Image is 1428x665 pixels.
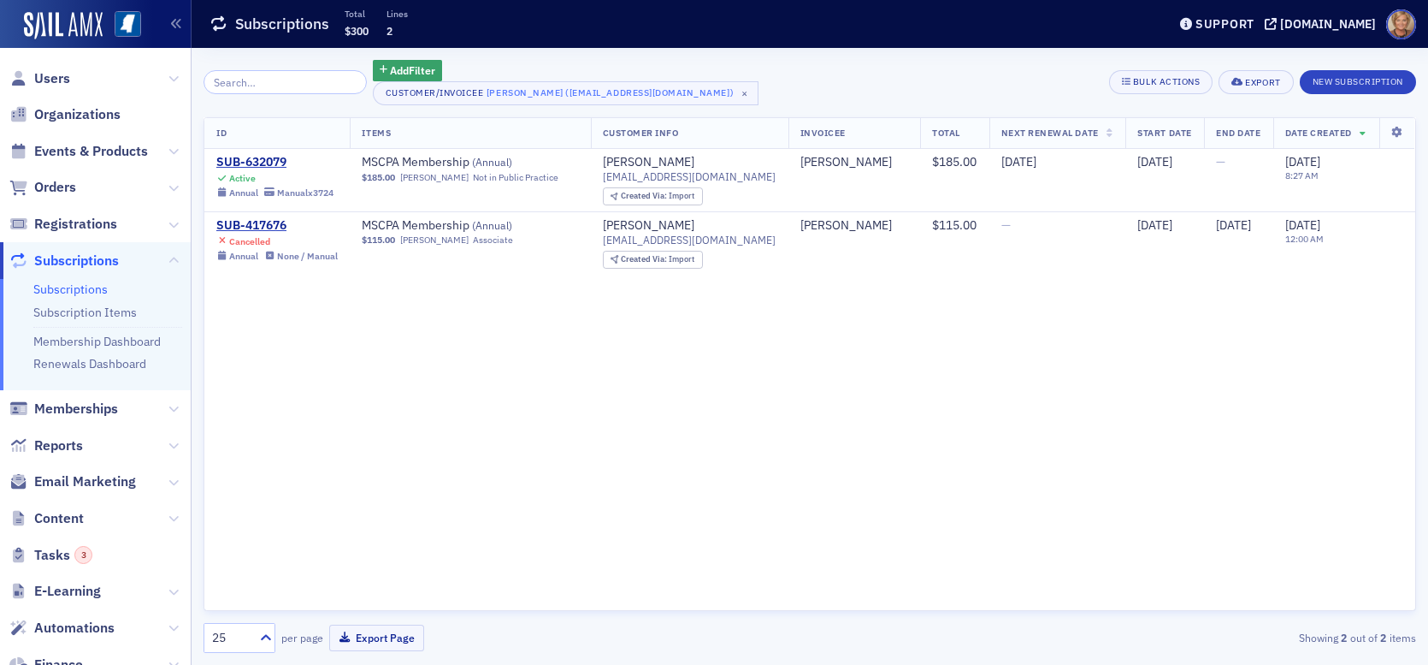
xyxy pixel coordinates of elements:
span: Email Marketing [34,472,136,491]
a: Users [9,69,70,88]
strong: 2 [1378,630,1390,645]
div: Export [1245,78,1280,87]
span: Organizations [34,105,121,124]
span: — [1001,217,1011,233]
a: [PERSON_NAME] [400,235,469,246]
a: Automations [9,619,115,638]
div: Showing out of items [1024,630,1416,645]
a: Registrations [9,215,117,234]
span: MANDY Alford [800,218,909,234]
div: None / Manual [277,251,338,262]
div: Not in Public Practice [473,172,558,183]
span: $185.00 [932,154,977,169]
div: Active [229,173,256,184]
span: ID [216,127,227,139]
label: per page [281,630,323,645]
span: Events & Products [34,142,148,161]
div: 3 [74,546,92,564]
a: MSCPA Membership (Annual) [362,218,577,234]
div: Bulk Actions [1133,77,1200,86]
div: [PERSON_NAME] [800,155,892,170]
span: Automations [34,619,115,638]
a: MSCPA Membership (Annual) [362,155,577,170]
div: Created Via: Import [603,187,703,205]
span: Orders [34,178,76,197]
span: Reports [34,436,83,455]
div: [PERSON_NAME] [800,218,892,234]
a: SUB-632079 [216,155,333,170]
a: [PERSON_NAME] [603,218,694,234]
div: Customer/Invoicee [386,87,484,98]
div: [DOMAIN_NAME] [1280,16,1376,32]
span: Content [34,509,84,528]
span: $115.00 [932,217,977,233]
div: Cancelled [229,236,270,247]
span: End Date [1216,127,1260,139]
a: Subscription Items [33,305,137,320]
a: Reports [9,436,83,455]
span: Customer Info [603,127,679,139]
p: Lines [387,8,408,20]
a: New Subscription [1300,73,1416,88]
input: Search… [204,70,367,94]
a: Events & Products [9,142,148,161]
time: 12:00 AM [1285,233,1324,245]
span: Invoicee [800,127,846,139]
div: Import [621,255,694,264]
span: Profile [1386,9,1416,39]
span: Date Created [1285,127,1352,139]
button: Export Page [329,625,424,651]
span: — [1216,154,1225,169]
a: Orders [9,178,76,197]
span: [DATE] [1137,154,1172,169]
img: SailAMX [115,11,141,38]
span: Memberships [34,400,118,419]
span: MSCPA Membership [362,218,577,234]
div: Import [621,192,694,201]
span: Subscriptions [34,252,119,270]
span: Next Renewal Date [1001,127,1099,139]
time: 8:27 AM [1285,169,1319,181]
span: MANDY Alford [800,155,909,170]
span: Tasks [34,546,92,565]
span: $115.00 [362,235,395,246]
a: Email Marketing [9,472,136,491]
a: Renewals Dashboard [33,356,146,371]
h1: Subscriptions [235,14,329,34]
span: 2 [387,24,392,38]
span: Registrations [34,215,117,234]
div: Support [1195,16,1254,32]
span: Start Date [1137,127,1191,139]
button: AddFilter [373,60,443,81]
span: [DATE] [1285,217,1320,233]
a: Subscriptions [33,282,108,297]
span: Created Via : [621,253,669,264]
span: [DATE] [1001,154,1036,169]
a: [PERSON_NAME] [400,172,469,183]
div: Annual [229,187,258,199]
span: ( Annual ) [472,155,512,169]
a: [PERSON_NAME] [603,155,694,170]
a: Content [9,509,84,528]
span: Add Filter [390,62,435,78]
a: Organizations [9,105,121,124]
span: Users [34,69,70,88]
span: Items [362,127,391,139]
div: Associate [473,235,513,246]
button: New Subscription [1300,70,1416,94]
button: [DOMAIN_NAME] [1265,18,1382,30]
div: 25 [212,629,250,647]
span: [DATE] [1285,154,1320,169]
span: MSCPA Membership [362,155,577,170]
button: Bulk Actions [1109,70,1213,94]
span: [EMAIL_ADDRESS][DOMAIN_NAME] [603,234,776,246]
span: × [737,86,752,101]
a: Memberships [9,400,118,419]
div: [PERSON_NAME] ([EMAIL_ADDRESS][DOMAIN_NAME]) [487,84,734,101]
img: SailAMX [24,12,103,39]
span: $185.00 [362,172,395,183]
a: SUB-417676 [216,218,338,234]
